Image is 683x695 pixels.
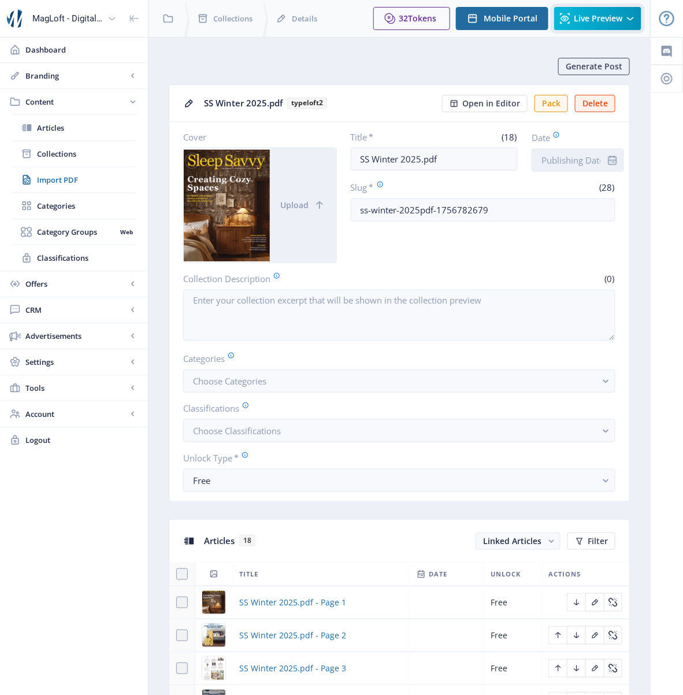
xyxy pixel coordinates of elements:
a: Edit page [567,596,585,607]
span: 18 [239,535,255,546]
a: Import PDF [12,167,136,193]
a: SS Winter 2025.pdf - Page 2 [239,629,346,642]
label: Collection Description [183,272,395,285]
button: Pack [534,95,568,112]
span: Upload [281,201,309,210]
label: Cover [183,131,328,143]
nb-icon: info [607,154,618,166]
img: pg-1.jpg [202,591,225,614]
span: Articles [204,535,235,546]
img: pg-3.jpg [202,657,225,680]
span: Logout [25,434,139,446]
span: Collections [213,13,253,24]
label: Unlock Type [183,452,606,464]
input: Publishing Date [532,149,624,172]
span: Linked Articles [483,535,541,546]
span: Category Groups [37,226,116,238]
span: Content [25,96,127,108]
span: Collections [37,148,136,160]
a: Edit page [604,596,622,607]
div: MagLoft - Digital Magazine [32,6,103,31]
button: Choose Classifications [183,419,615,442]
button: Mobile Portal [456,7,548,30]
span: Title [239,567,258,581]
td: Free [484,586,541,619]
span: Open in Editor [462,99,520,108]
button: Upload [270,148,336,263]
span: (28) [597,182,615,193]
img: properties.app_icon.png [7,9,25,28]
a: Edit page [585,629,604,640]
label: Classifications [183,402,606,415]
span: Offers [25,278,127,290]
span: CRM [25,304,127,316]
div: SS Winter 2025.pdf [204,94,435,112]
button: Free [183,469,615,492]
button: Open in Editor [442,95,528,112]
td: Free [484,652,541,685]
a: Collections [12,141,136,167]
button: Live Preview [554,7,641,30]
span: Tools [25,382,127,394]
span: Unlock [491,567,521,581]
span: Tokens [408,13,436,24]
a: Edit page [567,629,585,640]
nb-badge: Web [116,226,136,238]
span: Choose Categories [193,375,266,387]
span: Advertisements [25,330,127,342]
label: Categories [183,352,606,365]
a: Edit page [604,629,622,640]
span: Dashboard [25,44,139,56]
button: Filter [567,533,615,550]
span: Categories [37,200,136,212]
button: Delete [575,95,615,112]
b: typeloft2 [287,97,327,109]
span: Account [25,408,127,420]
label: Slug [351,181,478,194]
span: Settings [25,356,127,368]
label: Date [532,131,606,144]
a: Edit page [585,596,604,607]
span: Details [292,13,317,24]
span: Filter [588,537,608,546]
button: Linked Articles [476,533,560,550]
span: (18) [500,131,518,143]
span: Import PDF [37,174,136,186]
input: this-is-how-a-slug-looks-like [351,198,616,221]
span: Choose Classifications [193,425,281,437]
button: Choose Categories [183,369,615,393]
a: Articles [12,115,136,141]
button: Generate Post [558,58,630,75]
span: Mobile Portal [484,14,537,23]
a: Edit page [548,629,567,640]
div: Free [193,474,596,487]
td: Free [484,619,541,652]
span: (0) [603,273,615,284]
img: pg-2.jpg [202,624,225,647]
input: Type Collection Title ... [351,147,518,171]
span: Actions [548,567,581,581]
span: Articles [37,122,136,134]
span: Live Preview [574,14,622,23]
a: Categories [12,193,136,219]
a: SS Winter 2025.pdf - Page 1 [239,596,346,609]
span: Classifications [37,252,136,264]
span: Branding [25,70,127,82]
label: Title [351,131,430,143]
button: 32Tokens [373,7,450,30]
a: Classifications [12,245,136,271]
span: Date [429,567,447,581]
span: Generate Post [566,62,622,71]
a: Category GroupsWeb [12,219,136,245]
